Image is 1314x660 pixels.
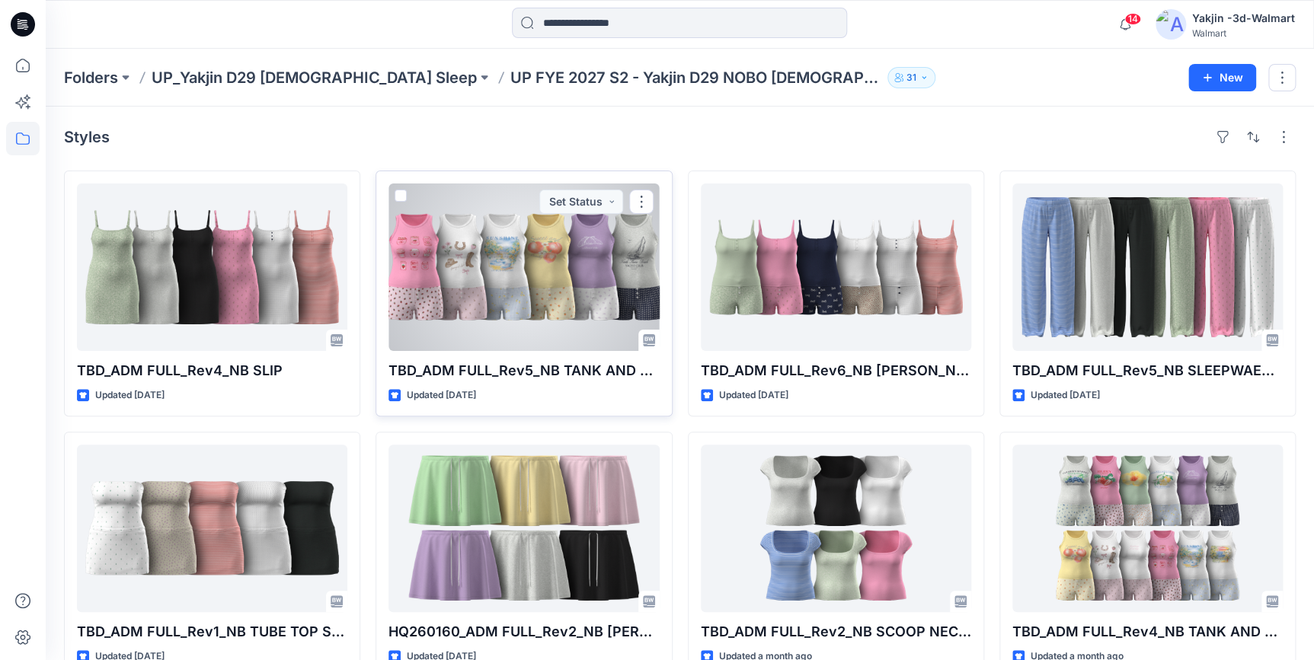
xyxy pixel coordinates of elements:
p: 31 [906,69,916,86]
a: TBD_ADM FULL_Rev5_NB TANK AND BOXER SET [388,183,659,351]
p: Updated [DATE] [1031,387,1100,403]
div: Walmart [1192,27,1295,39]
div: Yakjin -3d-Walmart [1192,9,1295,27]
a: TBD_ADM FULL_Rev5_NB SLEEPWAER PANT [1012,183,1283,351]
p: TBD_ADM FULL_Rev5_NB TANK AND BOXER SET [388,360,659,381]
p: Updated [DATE] [719,387,788,403]
p: TBD_ADM FULL_Rev1_NB TUBE TOP SKORT SET [77,621,347,642]
a: TBD_ADM FULL_Rev4_NB SLIP [77,183,347,351]
a: TBD_ADM FULL_Rev1_NB TUBE TOP SKORT SET [77,445,347,612]
p: Updated [DATE] [407,387,476,403]
span: 14 [1124,13,1141,25]
p: UP FYE 2027 S2 - Yakjin D29 NOBO [DEMOGRAPHIC_DATA] Sleepwear [510,67,881,88]
p: TBD_ADM FULL_Rev5_NB SLEEPWAER PANT [1012,360,1283,381]
a: Folders [64,67,118,88]
a: HQ260160_ADM FULL_Rev2_NB TERRY SKORT [388,445,659,612]
p: TBD_ADM FULL_Rev4_NB TANK AND BOXER SET [1012,621,1283,642]
button: 31 [887,67,935,88]
p: TBD_ADM FULL_Rev6_NB [PERSON_NAME] SET [701,360,971,381]
p: TBD_ADM FULL_Rev4_NB SLIP [77,360,347,381]
img: avatar [1156,9,1186,40]
p: HQ260160_ADM FULL_Rev2_NB [PERSON_NAME] [388,621,659,642]
a: TBD_ADM FULL_Rev6_NB CAMI BOXER SET [701,183,971,351]
button: New [1188,64,1256,91]
a: UP_Yakjin D29 [DEMOGRAPHIC_DATA] Sleep [152,67,477,88]
a: TBD_ADM FULL_Rev2_NB SCOOP NECK TEE [701,445,971,612]
p: TBD_ADM FULL_Rev2_NB SCOOP NECK TEE [701,621,971,642]
h4: Styles [64,128,110,146]
p: Updated [DATE] [95,387,165,403]
a: TBD_ADM FULL_Rev4_NB TANK AND BOXER SET [1012,445,1283,612]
